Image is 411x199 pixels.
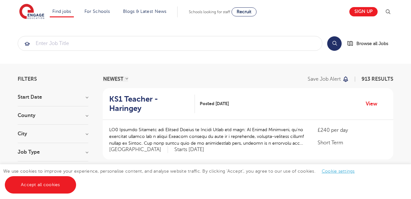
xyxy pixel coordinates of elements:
p: LO0 Ipsumdo Sitametc adi Elitsed Doeius te Incidi Utlab etd magn: Al Enimad Minimveni, qu’no exer... [109,126,305,147]
p: Short Term [318,139,387,147]
a: For Schools [84,9,110,14]
h3: City [18,131,88,136]
input: Submit [18,36,322,50]
span: Schools looking for staff [189,10,230,14]
a: Blogs & Latest News [123,9,167,14]
p: Starts [DATE] [174,146,204,153]
p: Save job alert [308,77,341,82]
span: 913 RESULTS [362,76,393,82]
a: Sign up [349,7,378,16]
span: Filters [18,77,37,82]
h3: County [18,113,88,118]
a: Accept all cookies [5,176,76,194]
a: Find jobs [52,9,71,14]
span: Posted [DATE] [200,100,229,107]
a: Recruit [232,7,257,16]
span: Browse all Jobs [356,40,388,47]
button: Search [327,36,342,51]
a: KS1 Teacher - Haringey [109,95,195,113]
p: £240 per day [318,126,387,134]
img: Engage Education [19,4,44,20]
span: Recruit [237,9,251,14]
h3: Start Date [18,95,88,100]
div: Submit [18,36,322,51]
span: We use cookies to improve your experience, personalise content, and analyse website traffic. By c... [3,169,361,187]
a: Browse all Jobs [347,40,393,47]
a: Cookie settings [322,169,355,174]
h3: Job Type [18,149,88,155]
h2: KS1 Teacher - Haringey [109,95,190,113]
button: Save job alert [308,77,349,82]
span: [GEOGRAPHIC_DATA] [109,146,168,153]
a: View [366,100,382,108]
